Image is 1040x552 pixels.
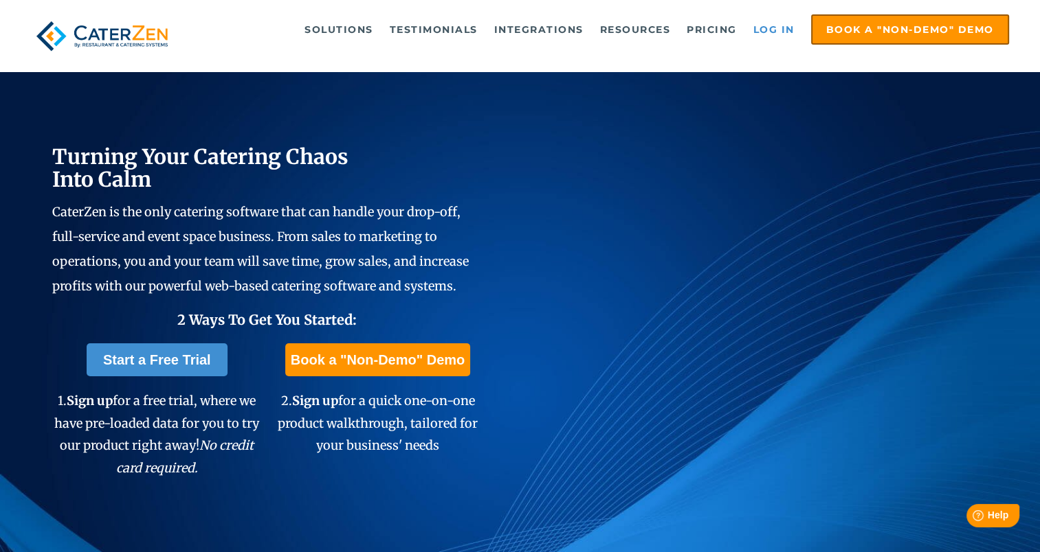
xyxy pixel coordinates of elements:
[487,16,590,43] a: Integrations
[811,14,1009,45] a: Book a "Non-Demo" Demo
[593,16,678,43] a: Resources
[116,437,254,475] em: No credit card required.
[285,343,470,376] a: Book a "Non-Demo" Demo
[198,14,1008,45] div: Navigation Menu
[680,16,744,43] a: Pricing
[298,16,380,43] a: Solutions
[52,143,348,192] span: Turning Your Catering Chaos Into Calm
[67,393,113,409] span: Sign up
[31,14,173,58] img: caterzen
[54,393,259,475] span: 1. for a free trial, where we have pre-loaded data for you to try our product right away!
[292,393,338,409] span: Sign up
[918,498,1025,537] iframe: Help widget launcher
[52,204,469,294] span: CaterZen is the only catering software that can handle your drop-off, full-service and event spac...
[383,16,485,43] a: Testimonials
[746,16,801,43] a: Log in
[87,343,228,376] a: Start a Free Trial
[177,311,357,328] span: 2 Ways To Get You Started:
[278,393,478,453] span: 2. for a quick one-on-one product walkthrough, tailored for your business' needs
